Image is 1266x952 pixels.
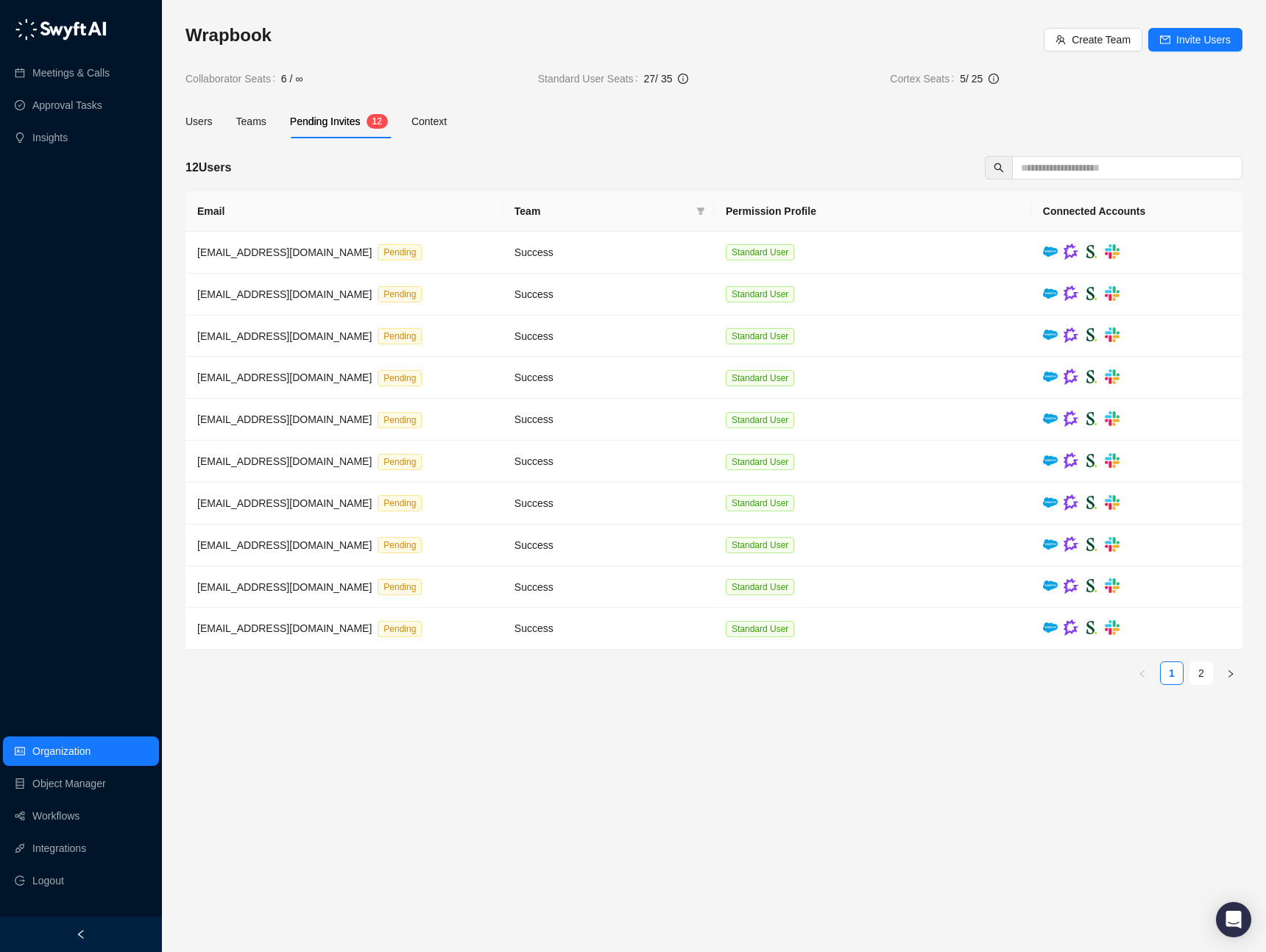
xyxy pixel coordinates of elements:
[1064,619,1078,636] img: gong-Dwh8HbPa.png
[503,483,714,525] td: Success
[1055,35,1066,45] span: team
[726,370,794,386] span: Standard User
[1105,495,1120,510] img: slack-Cn3INd-T.png
[411,113,447,129] div: Context
[1043,288,1058,299] img: salesforce-ChMvK6Xa.png
[1043,413,1058,424] img: salesforce-ChMvK6Xa.png
[15,875,25,886] span: logout
[726,412,794,428] span: Standard User
[1176,32,1231,48] span: Invite Users
[1084,495,1099,510] img: mMK+48p7D+msP84feEvvg518Vq6zhYAAAAASUVORK5CYII=
[696,207,705,216] span: filter
[1084,620,1099,635] img: mMK+48p7D+msP84feEvvg518Vq6zhYAAAAASUVORK5CYII=
[890,71,960,87] span: Cortex Seats
[1064,494,1078,511] img: gong-Dwh8HbPa.png
[503,525,714,566] td: Success
[1064,411,1078,427] img: gong-Dwh8HbPa.png
[185,191,503,232] th: Email
[197,372,372,383] span: [EMAIL_ADDRESS][DOMAIN_NAME]
[32,123,68,152] a: Insights
[185,24,1044,47] h3: Wrapbook
[32,58,110,88] a: Meetings & Calls
[377,116,382,127] span: 2
[503,274,714,316] td: Success
[1043,455,1058,466] img: salesforce-ChMvK6Xa.png
[32,834,86,863] a: Integrations
[32,769,106,798] a: Object Manager
[503,232,714,274] td: Success
[367,114,388,129] sup: 12
[1043,539,1058,550] img: salesforce-ChMvK6Xa.png
[1084,369,1099,384] img: mMK+48p7D+msP84feEvvg518Vq6zhYAAAAASUVORK5CYII=
[538,71,644,87] span: Standard User Seats
[15,18,107,40] img: logo-05li4sbe.png
[1084,453,1099,468] img: mMK+48p7D+msP84feEvvg518Vq6zhYAAAAASUVORK5CYII=
[378,412,422,428] span: Pending
[1084,578,1099,593] img: mMK+48p7D+msP84feEvvg518Vq6zhYAAAAASUVORK5CYII=
[197,497,372,509] span: [EMAIL_ADDRESS][DOMAIN_NAME]
[378,537,422,553] span: Pending
[1105,578,1120,593] img: slack-Cn3INd-T.png
[726,328,794,344] span: Standard User
[378,579,422,595] span: Pending
[644,73,673,85] span: 27 / 35
[378,495,422,511] span: Pending
[1226,669,1235,678] span: right
[1043,497,1058,508] img: salesforce-ChMvK6Xa.png
[197,413,372,425] span: [EMAIL_ADDRESS][DOMAIN_NAME]
[197,246,372,258] span: [EMAIL_ADDRESS][DOMAIN_NAME]
[1105,286,1120,301] img: slack-Cn3INd-T.png
[1043,622,1058,633] img: salesforce-ChMvK6Xa.png
[32,736,91,766] a: Organization
[236,113,266,129] div: Teams
[197,539,372,551] span: [EMAIL_ADDRESS][DOMAIN_NAME]
[1216,902,1251,937] div: Open Intercom Messenger
[1160,35,1170,45] span: mail
[1064,536,1078,553] img: gong-Dwh8HbPa.png
[185,159,231,177] h5: 12 Users
[185,113,213,129] div: Users
[714,191,1031,232] th: Permission Profile
[1105,453,1120,468] img: slack-Cn3INd-T.png
[1064,578,1078,594] img: gong-Dwh8HbPa.png
[76,929,86,939] span: left
[185,71,281,87] span: Collaborator Seats
[960,73,983,85] span: 5 / 25
[1219,661,1242,685] li: Next Page
[1190,662,1212,684] a: 2
[1105,327,1120,342] img: slack-Cn3INd-T.png
[1084,327,1099,342] img: mMK+48p7D+msP84feEvvg518Vq6zhYAAAAASUVORK5CYII=
[503,357,714,399] td: Success
[1105,244,1120,259] img: slack-Cn3INd-T.png
[1064,369,1078,385] img: gong-Dwh8HbPa.png
[1105,411,1120,426] img: slack-Cn3INd-T.png
[378,328,422,344] span: Pending
[1072,32,1131,48] span: Create Team
[726,537,794,553] span: Standard User
[32,866,64,895] span: Logout
[726,454,794,470] span: Standard User
[1084,537,1099,552] img: mMK+48p7D+msP84feEvvg518Vq6zhYAAAAASUVORK5CYII=
[678,74,688,84] span: info-circle
[1189,661,1213,685] li: 2
[503,399,714,441] td: Success
[1105,369,1120,384] img: slack-Cn3INd-T.png
[197,455,372,467] span: [EMAIL_ADDRESS][DOMAIN_NAME]
[726,286,794,302] span: Standard User
[1131,661,1154,685] li: Previous Page
[1084,411,1099,426] img: mMK+48p7D+msP84feEvvg518Vq6zhYAAAAASUVORK5CYII=
[503,316,714,358] td: Success
[1044,28,1142,51] button: Create Team
[503,608,714,650] td: Success
[1031,191,1242,232] th: Connected Accounts
[197,330,372,342] span: [EMAIL_ADDRESS][DOMAIN_NAME]
[1043,330,1058,340] img: salesforce-ChMvK6Xa.png
[1105,620,1120,635] img: slack-Cn3INd-T.png
[503,441,714,483] td: Success
[1131,661,1154,685] button: left
[32,801,79,831] a: Workflows
[290,116,361,127] span: Pending Invites
[1105,537,1120,552] img: slack-Cn3INd-T.png
[1064,327,1078,344] img: gong-Dwh8HbPa.png
[726,579,794,595] span: Standard User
